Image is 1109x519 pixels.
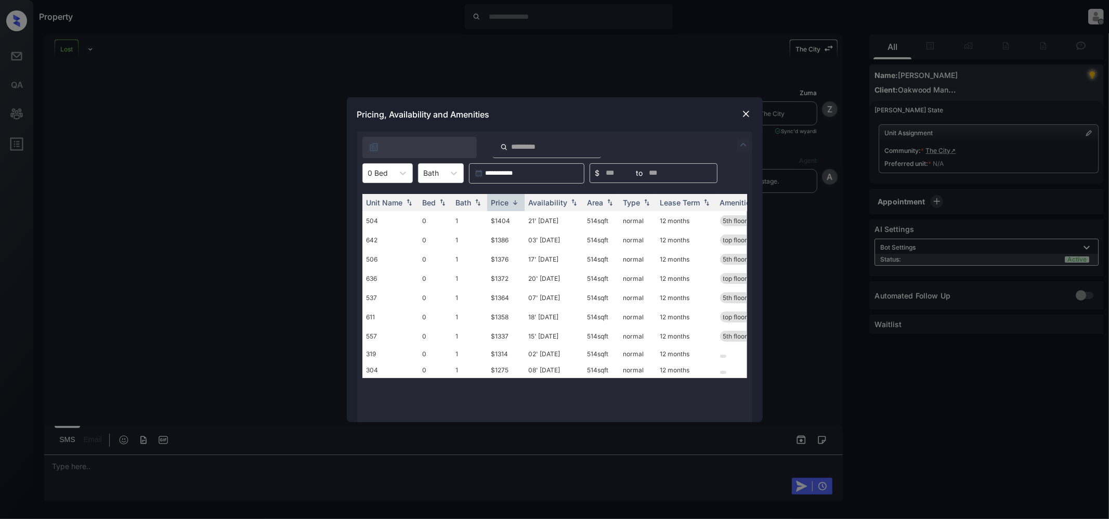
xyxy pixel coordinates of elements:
[525,269,583,288] td: 20' [DATE]
[619,269,656,288] td: normal
[569,199,579,206] img: sorting
[452,230,487,250] td: 1
[473,199,483,206] img: sorting
[723,313,748,321] span: top floor
[419,327,452,346] td: 0
[525,362,583,378] td: 08' [DATE]
[583,269,619,288] td: 514 sqft
[656,230,716,250] td: 12 months
[636,167,643,179] span: to
[619,230,656,250] td: normal
[487,327,525,346] td: $1337
[456,198,472,207] div: Bath
[452,346,487,362] td: 1
[452,250,487,269] td: 1
[529,198,568,207] div: Availability
[487,362,525,378] td: $1275
[619,346,656,362] td: normal
[619,307,656,327] td: normal
[723,255,748,263] span: 5th floor
[487,346,525,362] td: $1314
[720,198,755,207] div: Amenities
[452,288,487,307] td: 1
[369,142,379,152] img: icon-zuma
[656,327,716,346] td: 12 months
[419,288,452,307] td: 0
[737,138,750,151] img: icon-zuma
[419,362,452,378] td: 0
[487,307,525,327] td: $1358
[500,142,508,152] img: icon-zuma
[583,250,619,269] td: 514 sqft
[419,307,452,327] td: 0
[656,288,716,307] td: 12 months
[723,332,748,340] span: 5th floor
[583,327,619,346] td: 514 sqft
[525,211,583,230] td: 21' [DATE]
[452,327,487,346] td: 1
[623,198,641,207] div: Type
[656,269,716,288] td: 12 months
[362,346,419,362] td: 319
[656,362,716,378] td: 12 months
[619,211,656,230] td: normal
[583,346,619,362] td: 514 sqft
[619,362,656,378] td: normal
[362,230,419,250] td: 642
[525,307,583,327] td: 18' [DATE]
[491,198,509,207] div: Price
[437,199,448,206] img: sorting
[362,211,419,230] td: 504
[701,199,712,206] img: sorting
[525,288,583,307] td: 07' [DATE]
[723,217,748,225] span: 5th floor
[595,167,600,179] span: $
[619,250,656,269] td: normal
[452,211,487,230] td: 1
[656,211,716,230] td: 12 months
[419,250,452,269] td: 0
[367,198,403,207] div: Unit Name
[605,199,615,206] img: sorting
[487,250,525,269] td: $1376
[583,230,619,250] td: 514 sqft
[525,346,583,362] td: 02' [DATE]
[419,230,452,250] td: 0
[404,199,414,206] img: sorting
[619,327,656,346] td: normal
[362,269,419,288] td: 636
[583,211,619,230] td: 514 sqft
[419,211,452,230] td: 0
[583,307,619,327] td: 514 sqft
[656,346,716,362] td: 12 months
[362,250,419,269] td: 506
[423,198,436,207] div: Bed
[583,362,619,378] td: 514 sqft
[525,230,583,250] td: 03' [DATE]
[525,250,583,269] td: 17' [DATE]
[452,307,487,327] td: 1
[362,288,419,307] td: 537
[723,294,748,302] span: 5th floor
[656,307,716,327] td: 12 months
[362,362,419,378] td: 304
[741,109,751,119] img: close
[723,236,748,244] span: top floor
[487,211,525,230] td: $1404
[487,230,525,250] td: $1386
[588,198,604,207] div: Area
[642,199,652,206] img: sorting
[487,288,525,307] td: $1364
[510,199,520,206] img: sorting
[452,362,487,378] td: 1
[362,307,419,327] td: 611
[583,288,619,307] td: 514 sqft
[347,97,763,132] div: Pricing, Availability and Amenities
[525,327,583,346] td: 15' [DATE]
[452,269,487,288] td: 1
[723,275,748,282] span: top floor
[660,198,700,207] div: Lease Term
[656,250,716,269] td: 12 months
[619,288,656,307] td: normal
[487,269,525,288] td: $1372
